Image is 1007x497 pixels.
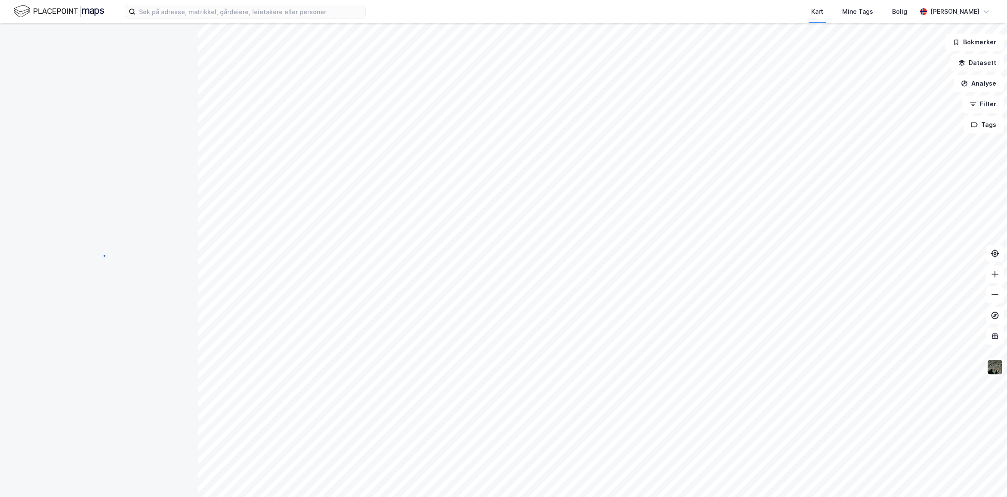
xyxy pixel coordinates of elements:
[987,359,1003,375] img: 9k=
[892,6,907,17] div: Bolig
[14,4,104,19] img: logo.f888ab2527a4732fd821a326f86c7f29.svg
[964,456,1007,497] div: Kontrollprogram for chat
[930,6,979,17] div: [PERSON_NAME]
[964,456,1007,497] iframe: Chat Widget
[964,116,1004,133] button: Tags
[951,54,1004,71] button: Datasett
[954,75,1004,92] button: Analyse
[136,5,365,18] input: Søk på adresse, matrikkel, gårdeiere, leietakere eller personer
[842,6,873,17] div: Mine Tags
[945,34,1004,51] button: Bokmerker
[92,248,106,262] img: spinner.a6d8c91a73a9ac5275cf975e30b51cfb.svg
[811,6,823,17] div: Kart
[962,96,1004,113] button: Filter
